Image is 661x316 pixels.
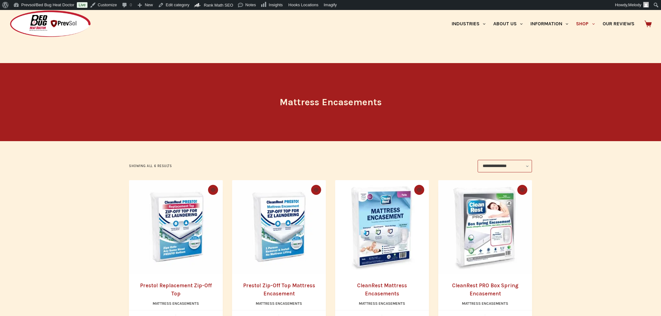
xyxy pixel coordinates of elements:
a: Presto! Zip-Off Top Mattress Encasement [243,282,315,297]
span: Melody [628,2,641,7]
a: Mattress Encasements [153,301,199,306]
select: Shop order [478,160,532,172]
p: Showing all 6 results [129,163,172,169]
a: Mattress Encasements [256,301,302,306]
a: About Us [489,10,526,38]
a: Live [77,2,87,8]
a: CleanRest PRO Box Spring Encasement [452,282,519,297]
button: Quick view toggle [311,185,321,195]
a: Presto! Replacement Zip-Off Top [140,282,212,297]
a: CleanRest PRO Box Spring Encasement [438,180,532,274]
a: CleanRest Mattress Encasements [357,282,407,297]
a: Industries [448,10,489,38]
nav: Primary [448,10,638,38]
h1: Mattress Encasements [213,95,448,109]
a: CleanRest Mattress Encasements [335,180,429,274]
span: Rank Math SEO [204,3,233,7]
a: Mattress Encasements [359,301,405,306]
a: Our Reviews [599,10,638,38]
button: Quick view toggle [208,185,218,195]
button: Quick view toggle [414,185,424,195]
a: Information [527,10,572,38]
img: Prevsol/Bed Bug Heat Doctor [9,10,91,38]
a: Presto! Replacement Zip-Off Top [129,180,223,274]
button: Quick view toggle [517,185,527,195]
a: Presto! Zip-Off Top Mattress Encasement [232,180,326,274]
a: Mattress Encasements [462,301,508,306]
a: Shop [572,10,599,38]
